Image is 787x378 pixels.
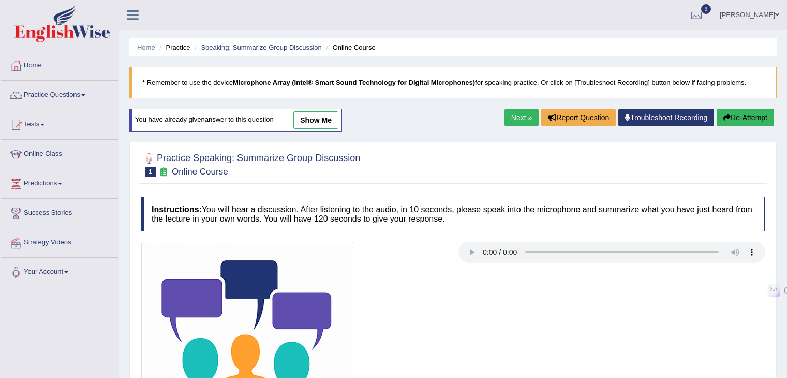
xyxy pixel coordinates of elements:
[233,79,475,86] b: Microphone Array (Intel® Smart Sound Technology for Digital Microphones)
[1,199,118,225] a: Success Stories
[717,109,774,126] button: Re-Attempt
[1,51,118,77] a: Home
[172,167,228,177] small: Online Course
[1,169,118,195] a: Predictions
[1,140,118,166] a: Online Class
[152,205,202,214] b: Instructions:
[323,42,375,52] li: Online Course
[618,109,714,126] a: Troubleshoot Recording
[145,167,156,177] span: 1
[137,43,155,51] a: Home
[129,67,777,98] blockquote: * Remember to use the device for speaking practice. Or click on [Troubleshoot Recording] button b...
[1,81,118,107] a: Practice Questions
[293,111,338,129] a: show me
[1,110,118,136] a: Tests
[201,43,321,51] a: Speaking: Summarize Group Discussion
[1,258,118,284] a: Your Account
[504,109,539,126] a: Next »
[129,109,342,132] div: You have already given answer to this question
[141,151,360,177] h2: Practice Speaking: Summarize Group Discussion
[701,4,711,14] span: 6
[157,42,190,52] li: Practice
[541,109,616,126] button: Report Question
[1,228,118,254] a: Strategy Videos
[158,167,169,177] small: Exam occurring question
[141,197,765,231] h4: You will hear a discussion. After listening to the audio, in 10 seconds, please speak into the mi...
